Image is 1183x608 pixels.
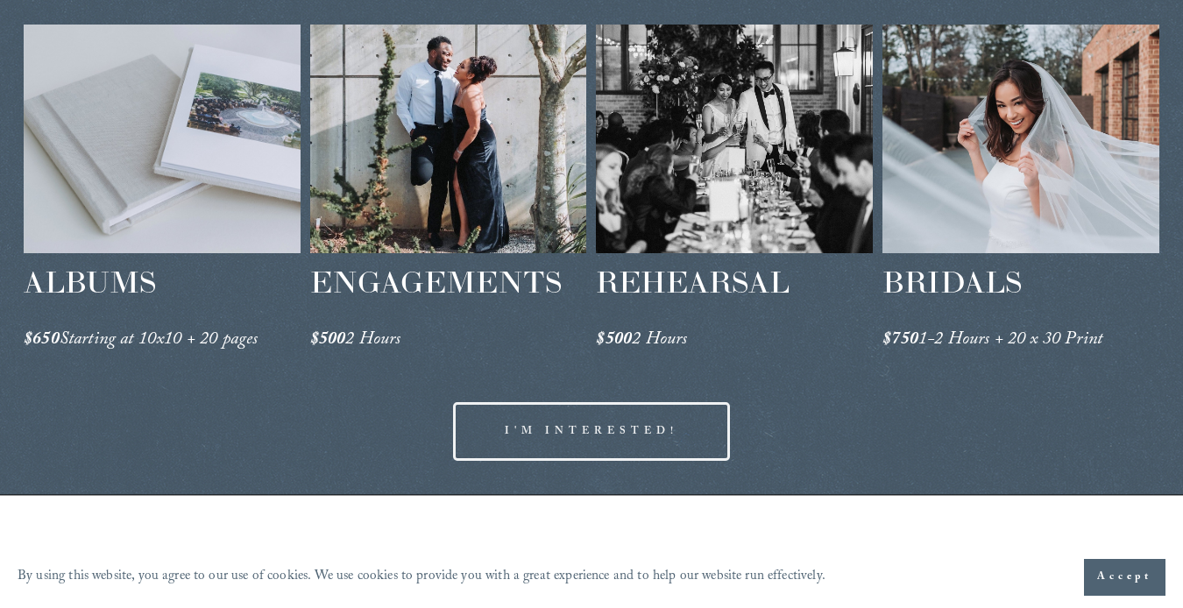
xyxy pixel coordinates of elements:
[596,263,790,301] span: REHEARSAL
[24,263,156,301] span: ALBUMS
[18,564,825,590] p: By using this website, you agree to our use of cookies. We use cookies to provide you with a grea...
[310,326,346,356] em: $500
[918,326,1102,356] em: 1-2 Hours + 20 x 30 Print
[60,326,259,356] em: Starting at 10x10 + 20 pages
[596,326,632,356] em: $500
[1084,559,1165,596] button: Accept
[345,326,400,356] em: 2 Hours
[882,326,918,356] em: $750
[310,263,562,301] span: ENGAGEMENTS
[453,402,730,461] a: I'M INTERESTED!
[24,326,60,356] em: $650
[1097,569,1152,586] span: Accept
[882,263,1022,301] span: BRIDALS
[632,326,687,356] em: 2 Hours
